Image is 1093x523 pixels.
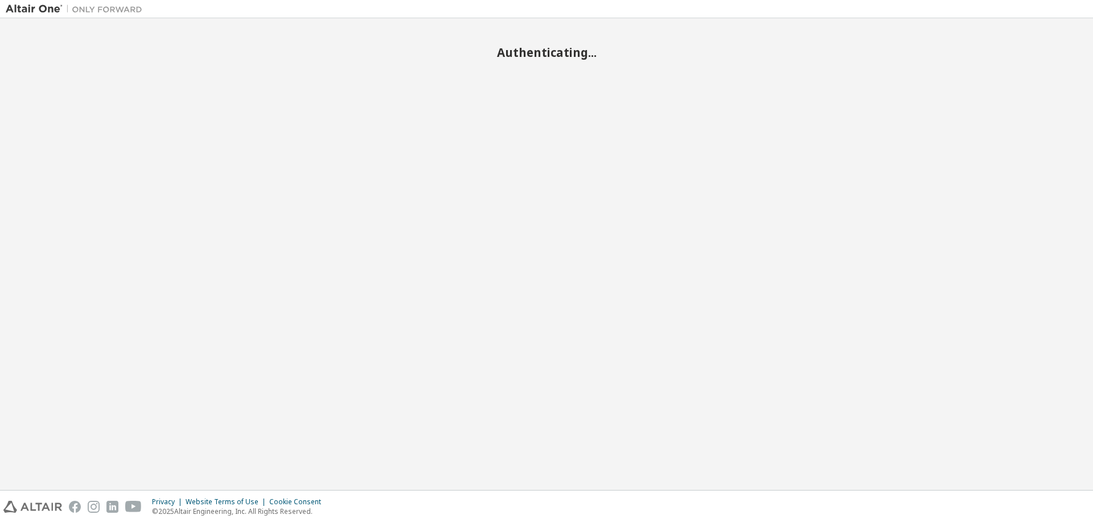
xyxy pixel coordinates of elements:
img: Altair One [6,3,148,15]
p: © 2025 Altair Engineering, Inc. All Rights Reserved. [152,506,328,516]
h2: Authenticating... [6,45,1087,60]
img: instagram.svg [88,501,100,513]
img: linkedin.svg [106,501,118,513]
div: Privacy [152,497,186,506]
img: facebook.svg [69,501,81,513]
div: Cookie Consent [269,497,328,506]
img: altair_logo.svg [3,501,62,513]
div: Website Terms of Use [186,497,269,506]
img: youtube.svg [125,501,142,513]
